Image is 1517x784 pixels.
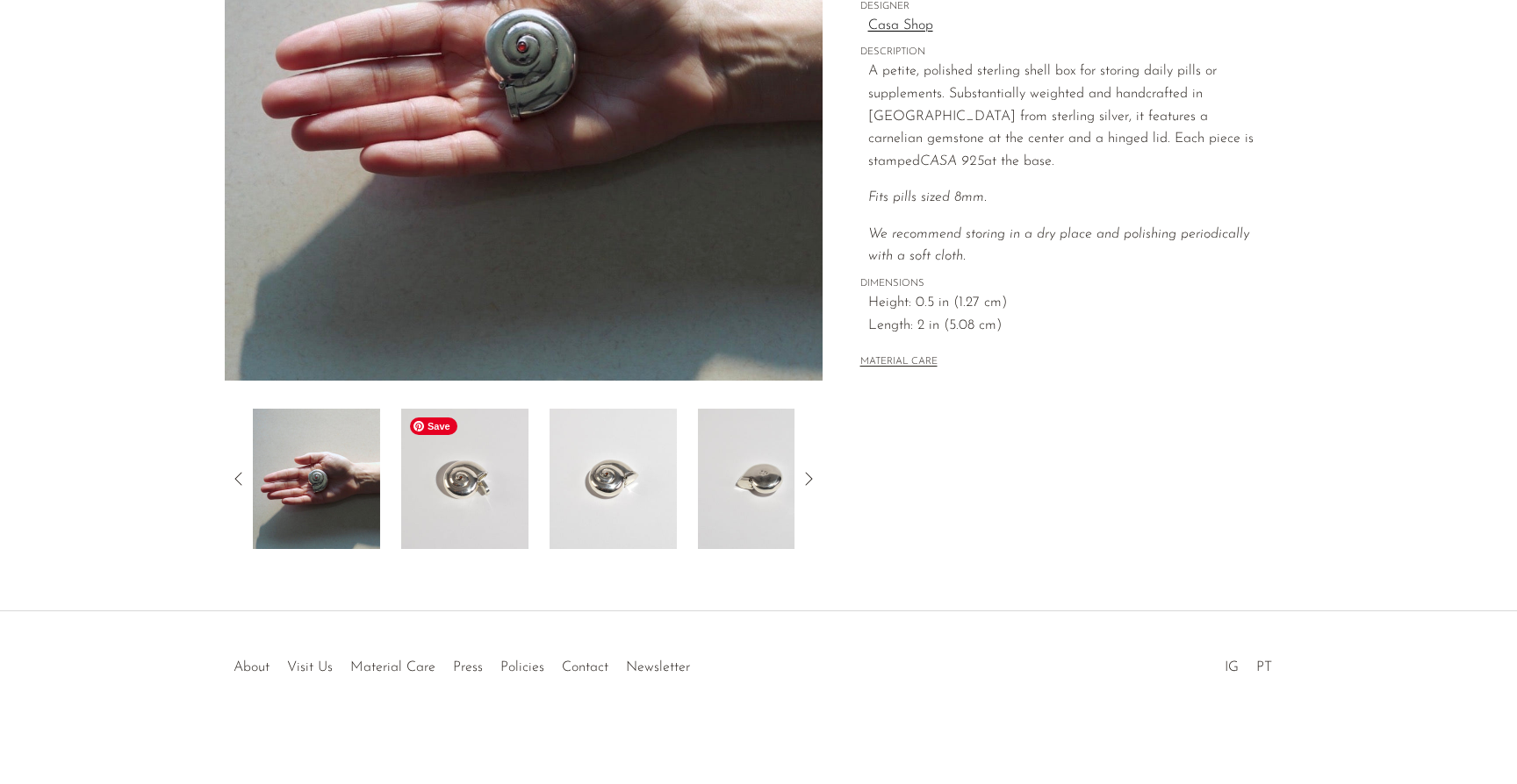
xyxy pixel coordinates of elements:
[868,292,1255,315] span: Height: 0.5 in (1.27 cm)
[868,315,1255,338] span: Length: 2 in (5.08 cm)
[860,356,938,369] button: MATERIAL CARE
[1225,660,1239,674] a: IG
[350,660,435,674] a: Material Care
[1216,646,1281,680] ul: Social Medias
[868,190,987,204] em: Fits pills sized 8mm.
[225,646,699,680] ul: Quick links
[453,660,483,674] a: Press
[860,45,1255,61] span: DESCRIPTION
[410,417,457,435] span: Save
[868,227,1249,264] em: We recommend storing in a dry place and polishing periodically with a soft cloth.
[401,409,528,549] img: Sterling Shell Pillbox
[550,409,677,549] img: Sterling Shell Pillbox
[868,61,1255,173] p: A petite, polished sterling shell box for storing daily pills or supplements. Substantially weigh...
[860,276,1255,292] span: DIMENSIONS
[562,660,608,674] a: Contact
[234,660,270,674] a: About
[253,409,380,549] img: Sterling Shell Pillbox
[287,660,333,674] a: Visit Us
[698,409,825,549] img: Sterling Shell Pillbox
[868,15,1255,38] a: Casa Shop
[1256,660,1272,674] a: PT
[500,660,544,674] a: Policies
[920,154,984,168] em: CASA 925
